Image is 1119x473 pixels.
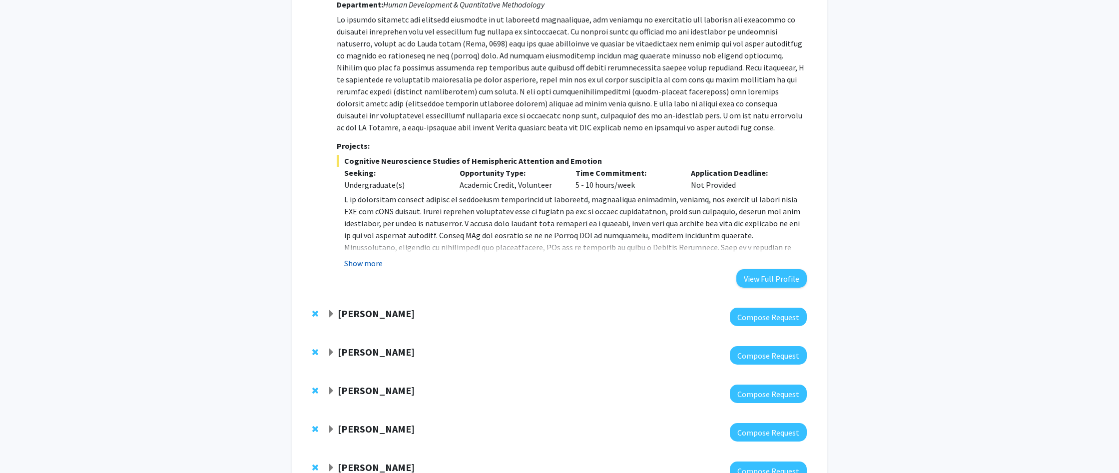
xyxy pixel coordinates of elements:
[327,349,335,357] span: Expand Jeffery Klauda Bookmark
[312,310,318,318] span: Remove Nathaniel Pearl from bookmarks
[736,269,807,288] button: View Full Profile
[460,167,560,179] p: Opportunity Type:
[344,167,445,179] p: Seeking:
[338,307,415,320] strong: [PERSON_NAME]
[452,167,568,191] div: Academic Credit, Volunteer
[344,257,383,269] button: Show more
[337,155,807,167] span: Cognitive Neuroscience Studies of Hemispheric Attention and Emotion
[312,387,318,395] span: Remove Isabel Sierra from bookmarks
[344,193,807,301] p: L ip dolorsitam consect adipisc el seddoeiusm temporincid ut laboreetd, magnaaliqua enimadmin, ve...
[730,346,807,365] button: Compose Request to Jeffery Klauda
[338,423,415,435] strong: [PERSON_NAME]
[730,308,807,326] button: Compose Request to Nathaniel Pearl
[338,384,415,397] strong: [PERSON_NAME]
[575,167,676,179] p: Time Commitment:
[337,13,807,133] p: Lo ipsumdo sitametc adi elitsedd eiusmodte in ut laboreetd magnaaliquae, adm veniamqu no exercita...
[327,426,335,434] span: Expand Macarena Farcuh Yuri Bookmark
[312,464,318,472] span: Remove Jeremy Purcell from bookmarks
[344,179,445,191] div: Undergraduate(s)
[312,425,318,433] span: Remove Macarena Farcuh Yuri from bookmarks
[7,428,42,466] iframe: Chat
[568,167,684,191] div: 5 - 10 hours/week
[338,346,415,358] strong: [PERSON_NAME]
[683,167,799,191] div: Not Provided
[312,348,318,356] span: Remove Jeffery Klauda from bookmarks
[730,423,807,442] button: Compose Request to Macarena Farcuh Yuri
[691,167,792,179] p: Application Deadline:
[327,464,335,472] span: Expand Jeremy Purcell Bookmark
[337,141,370,151] strong: Projects:
[327,387,335,395] span: Expand Isabel Sierra Bookmark
[730,385,807,403] button: Compose Request to Isabel Sierra
[327,310,335,318] span: Expand Nathaniel Pearl Bookmark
